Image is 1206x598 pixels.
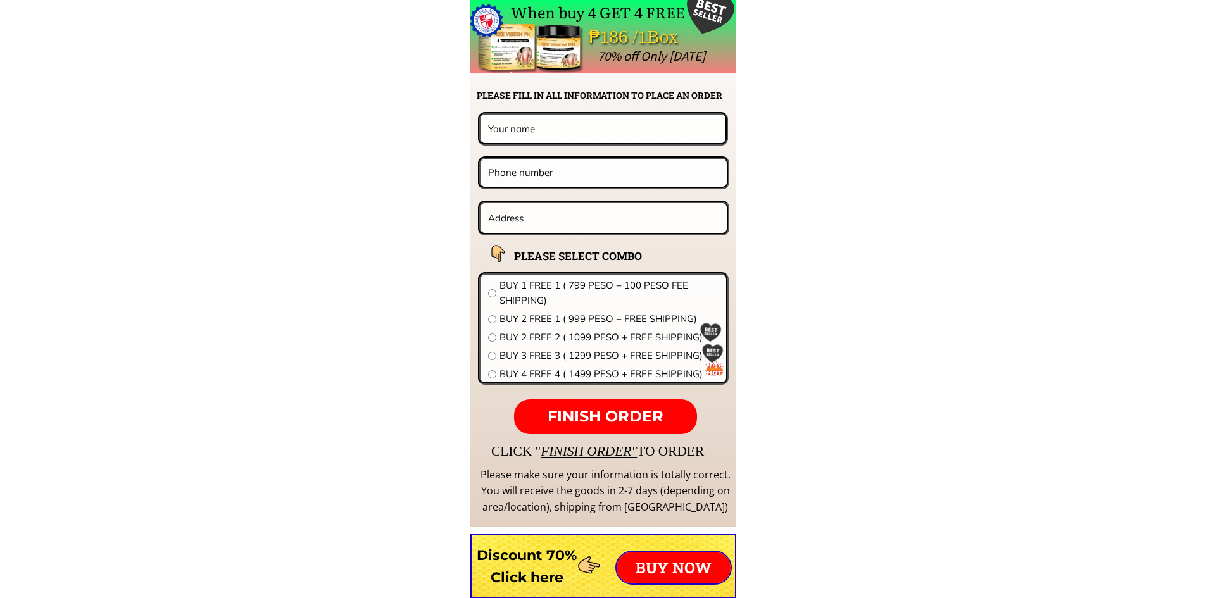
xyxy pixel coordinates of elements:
[548,407,663,425] span: FINISH ORDER
[485,159,722,186] input: Phone number
[541,444,637,459] span: FINISH ORDER"
[499,348,719,363] span: BUY 3 FREE 3 ( 1299 PESO + FREE SHIPPING)
[485,203,723,233] input: Address
[499,311,719,327] span: BUY 2 FREE 1 ( 999 PESO + FREE SHIPPING)
[617,552,731,583] p: BUY NOW
[598,46,988,67] div: 70% off Only [DATE]
[485,115,721,142] input: Your name
[477,89,735,103] h2: PLEASE FILL IN ALL INFORMATION TO PLACE AN ORDER
[499,278,719,308] span: BUY 1 FREE 1 ( 799 PESO + 100 PESO FEE SHIPPING)
[589,22,714,52] div: ₱186 /1Box
[479,467,732,516] div: Please make sure your information is totally correct. You will receive the goods in 2-7 days (dep...
[470,544,584,589] h3: Discount 70% Click here
[491,440,1074,462] div: CLICK " TO ORDER
[499,366,719,382] span: BUY 4 FREE 4 ( 1499 PESO + FREE SHIPPING)
[514,247,674,265] h2: PLEASE SELECT COMBO
[499,330,719,345] span: BUY 2 FREE 2 ( 1099 PESO + FREE SHIPPING)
